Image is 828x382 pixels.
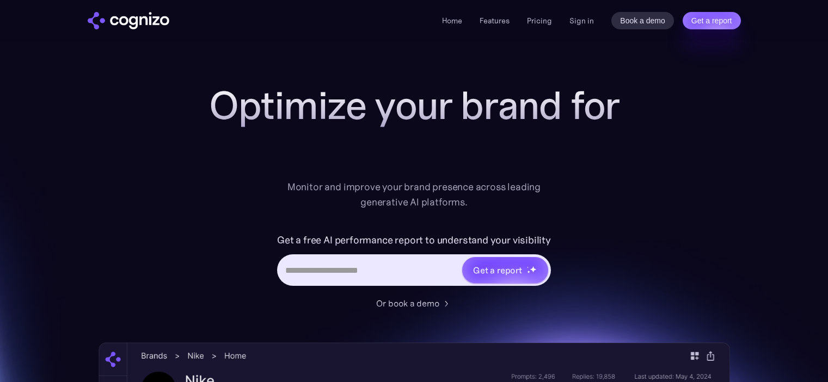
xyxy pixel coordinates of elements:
a: Features [480,16,510,26]
h1: Optimize your brand for [197,84,632,127]
a: Get a reportstarstarstar [461,256,549,284]
form: Hero URL Input Form [277,231,551,291]
img: cognizo logo [88,12,169,29]
a: home [88,12,169,29]
a: Book a demo [611,12,674,29]
a: Or book a demo [376,297,452,310]
img: star [527,266,529,268]
a: Sign in [569,14,594,27]
a: Pricing [527,16,552,26]
a: Home [442,16,462,26]
img: star [530,266,537,273]
div: Or book a demo [376,297,439,310]
a: Get a report [683,12,741,29]
div: Get a report [473,264,522,277]
img: star [527,270,531,274]
label: Get a free AI performance report to understand your visibility [277,231,551,249]
div: Monitor and improve your brand presence across leading generative AI platforms. [280,179,548,210]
